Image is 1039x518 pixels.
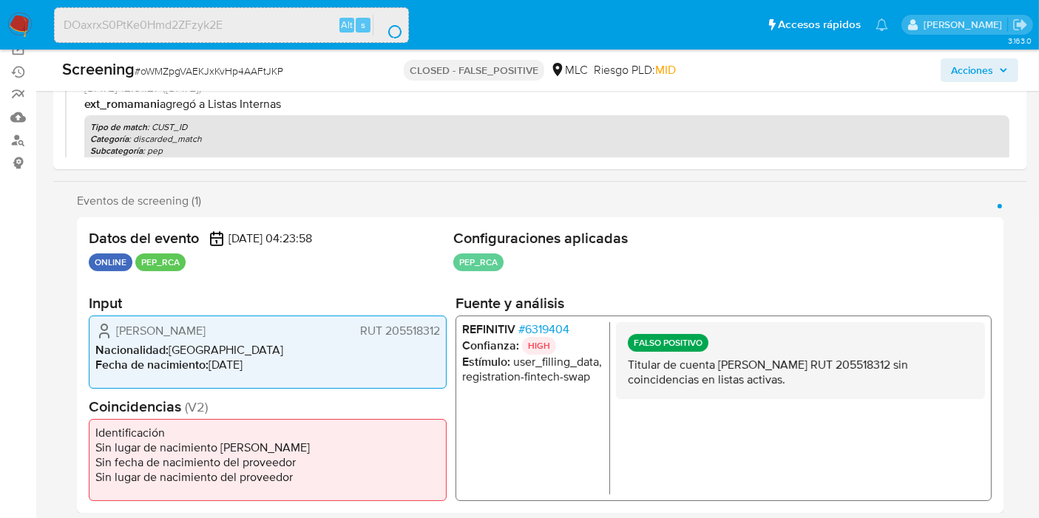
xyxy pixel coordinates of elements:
[594,62,676,78] span: Riesgo PLD:
[1008,35,1032,47] span: 3.163.0
[778,17,861,33] span: Accesos rápidos
[404,60,544,81] p: CLOSED - FALSE_POSITIVE
[361,18,365,32] span: s
[373,15,403,35] button: search-icon
[55,16,408,35] input: Buscar usuario o caso...
[941,58,1018,82] button: Acciones
[62,57,135,81] b: Screening
[135,64,283,78] span: # oWMZpgVAEKJxKvHp4AAFtJKP
[655,61,676,78] span: MID
[341,18,353,32] span: Alt
[1012,17,1028,33] a: Salir
[924,18,1007,32] p: igor.oliveirabrito@mercadolibre.com
[951,58,993,82] span: Acciones
[550,62,588,78] div: MLC
[876,18,888,31] a: Notificaciones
